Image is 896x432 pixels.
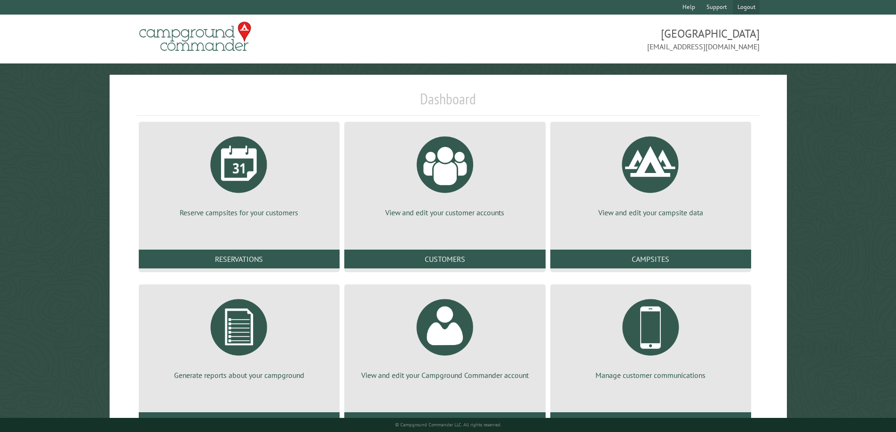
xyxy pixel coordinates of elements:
p: Manage customer communications [562,370,740,380]
p: View and edit your Campground Commander account [356,370,534,380]
h1: Dashboard [136,90,760,116]
span: [GEOGRAPHIC_DATA] [EMAIL_ADDRESS][DOMAIN_NAME] [448,26,760,52]
a: Communications [550,412,751,431]
a: View and edit your Campground Commander account [356,292,534,380]
p: Reserve campsites for your customers [150,207,328,218]
a: View and edit your campsite data [562,129,740,218]
a: Reports [139,412,340,431]
a: Generate reports about your campground [150,292,328,380]
a: Campsites [550,250,751,268]
a: Manage customer communications [562,292,740,380]
a: View and edit your customer accounts [356,129,534,218]
p: Generate reports about your campground [150,370,328,380]
small: © Campground Commander LLC. All rights reserved. [395,422,501,428]
a: Customers [344,250,545,268]
a: Account [344,412,545,431]
a: Reserve campsites for your customers [150,129,328,218]
img: Campground Commander [136,18,254,55]
p: View and edit your campsite data [562,207,740,218]
p: View and edit your customer accounts [356,207,534,218]
a: Reservations [139,250,340,268]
